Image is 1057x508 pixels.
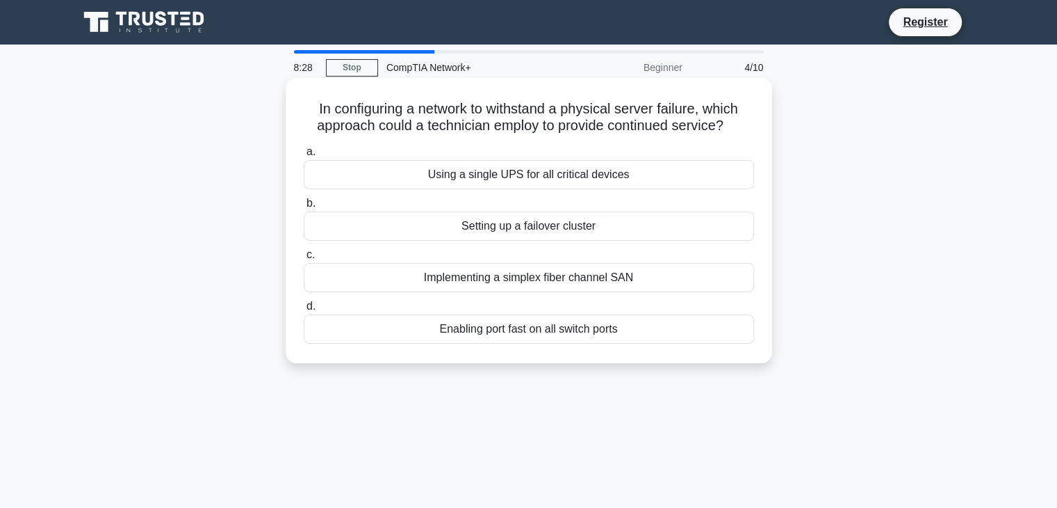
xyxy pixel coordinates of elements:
a: Stop [326,59,378,77]
div: Enabling port fast on all switch ports [304,315,754,344]
span: a. [306,145,316,157]
div: Setting up a failover cluster [304,212,754,241]
div: Beginner [569,54,691,81]
div: Implementing a simplex fiber channel SAN [304,263,754,292]
div: CompTIA Network+ [378,54,569,81]
h5: In configuring a network to withstand a physical server failure, which approach could a technicia... [302,100,755,135]
div: 4/10 [691,54,772,81]
div: 8:28 [286,54,326,81]
span: d. [306,300,316,312]
div: Using a single UPS for all critical devices [304,160,754,189]
a: Register [894,13,956,31]
span: c. [306,248,315,260]
span: b. [306,197,316,209]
